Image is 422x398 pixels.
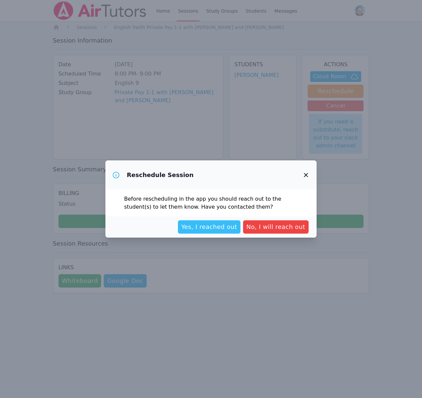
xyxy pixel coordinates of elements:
[246,222,305,232] span: No, I will reach out
[243,220,309,234] button: No, I will reach out
[127,171,194,179] h3: Reschedule Session
[178,220,240,234] button: Yes, I reached out
[181,222,237,232] span: Yes, I reached out
[124,195,298,211] p: Before rescheduling in the app you should reach out to the student(s) to let them know. Have you ...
